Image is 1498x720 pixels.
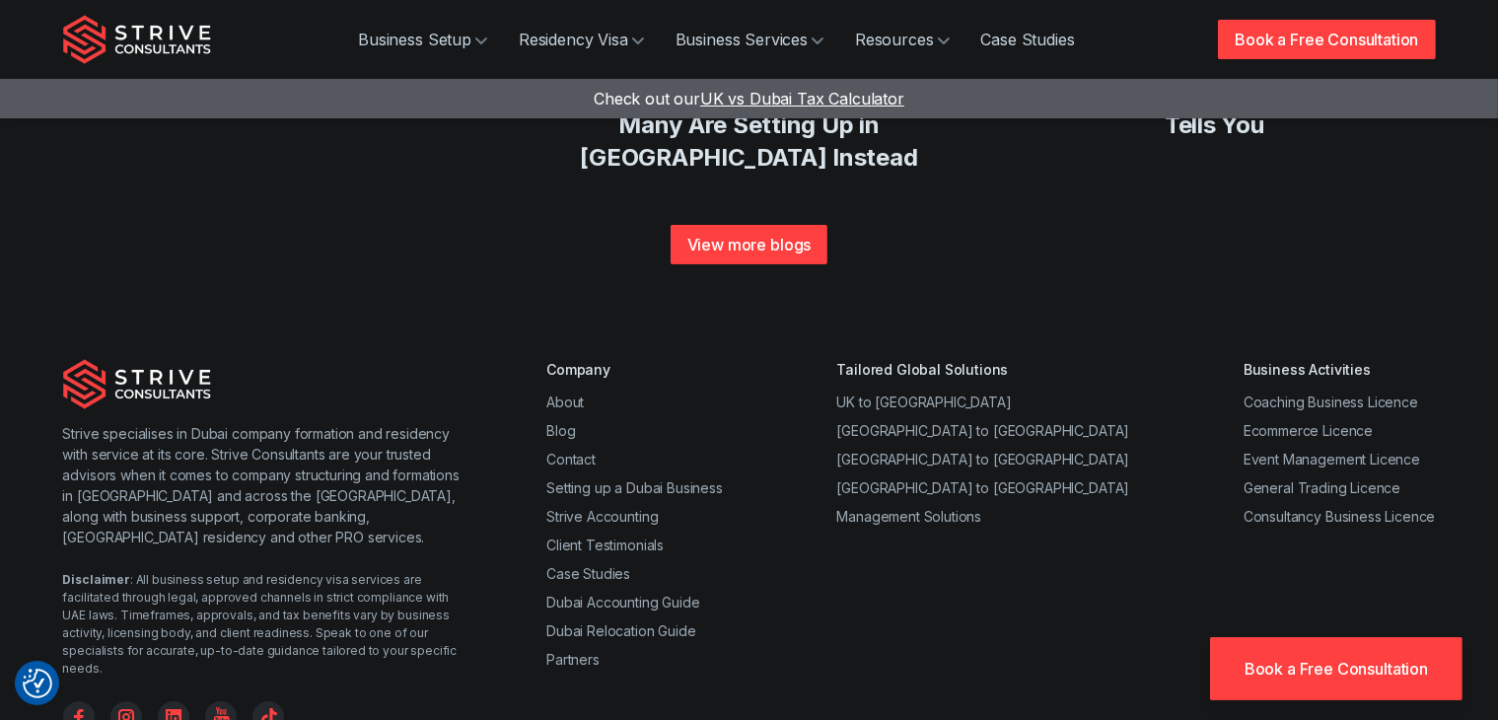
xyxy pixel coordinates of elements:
a: Dubai Relocation Guide [546,622,695,639]
a: General Trading Licence [1244,479,1400,496]
a: Contact [546,451,596,468]
a: Residency Visa [503,20,660,59]
a: Partners [546,651,600,668]
a: View more blogs [671,225,828,264]
a: Business Services [660,20,839,59]
a: Coaching Business Licence [1244,394,1418,410]
img: Revisit consent button [23,669,52,698]
a: About [546,394,584,410]
a: Book a Free Consultation [1210,637,1462,700]
a: Check out ourUK vs Dubai Tax Calculator [594,89,904,108]
a: Ecommerce Licence [1244,422,1373,439]
a: UK to [GEOGRAPHIC_DATA] [836,394,1011,410]
div: Tailored Global Solutions [836,359,1129,380]
a: Blog [546,422,575,439]
a: Business Setup [342,20,503,59]
a: Strive Accounting [546,508,658,525]
a: Setting up a Dubai Business [546,479,723,496]
div: Business Activities [1244,359,1436,380]
span: UK vs Dubai Tax Calculator [700,89,904,108]
a: Client Testimonials [546,537,664,553]
a: Case Studies [965,20,1091,59]
p: Strive specialises in Dubai company formation and residency with service at its core. Strive Cons... [63,423,468,547]
a: [GEOGRAPHIC_DATA] to [GEOGRAPHIC_DATA] [836,422,1129,439]
a: [GEOGRAPHIC_DATA] to [GEOGRAPHIC_DATA] [836,479,1129,496]
a: [GEOGRAPHIC_DATA] to [GEOGRAPHIC_DATA] [836,451,1129,468]
img: Strive Consultants [63,15,211,64]
a: Resources [839,20,965,59]
strong: Disclaimer [63,572,130,587]
a: Case Studies [546,565,630,582]
div: : All business setup and residency visa services are facilitated through legal, approved channels... [63,571,468,678]
button: Consent Preferences [23,669,52,698]
a: Consultancy Business Licence [1244,508,1436,525]
a: Dubai Accounting Guide [546,594,699,611]
a: Book a Free Consultation [1218,20,1435,59]
div: Company [546,359,723,380]
a: Management Solutions [836,508,981,525]
a: Event Management Licence [1244,451,1420,468]
img: Strive Consultants [63,359,211,408]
